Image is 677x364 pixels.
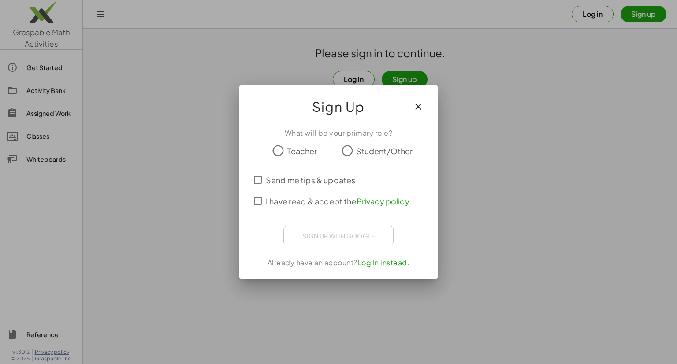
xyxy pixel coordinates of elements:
[250,128,427,138] div: What will be your primary role?
[266,195,411,207] span: I have read & accept the .
[312,96,365,117] span: Sign Up
[287,145,317,157] span: Teacher
[357,196,409,206] a: Privacy policy
[266,174,355,186] span: Send me tips & updates
[250,257,427,268] div: Already have an account?
[356,145,413,157] span: Student/Other
[357,258,410,267] a: Log In instead.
